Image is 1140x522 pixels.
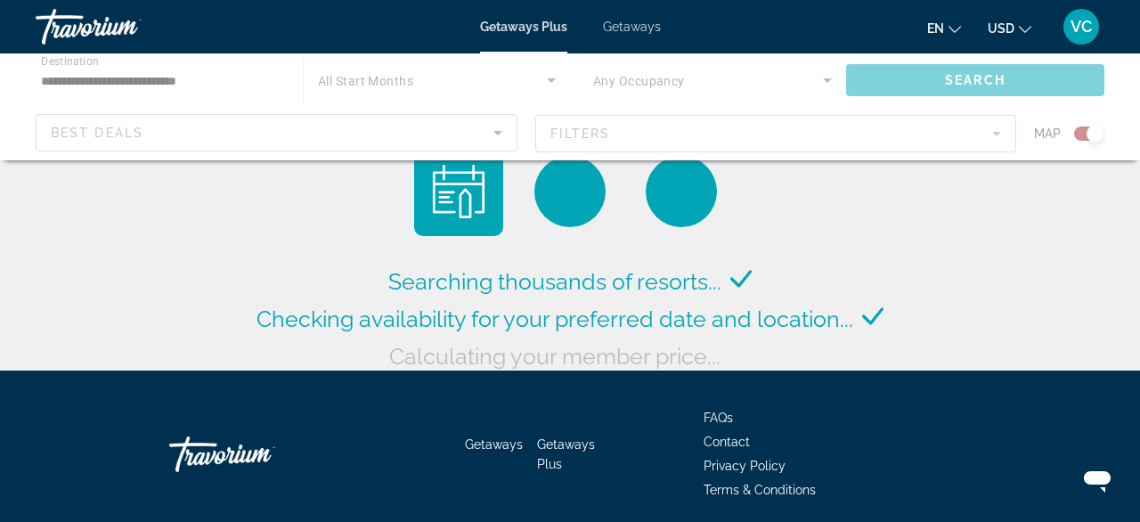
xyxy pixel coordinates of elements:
[1069,451,1126,508] iframe: Кнопка запуска окна обмена сообщениями
[465,437,523,452] a: Getaways
[537,437,595,471] a: Getaways Plus
[389,343,721,370] span: Calculating your member price...
[169,428,347,481] a: Travorium
[704,459,786,473] a: Privacy Policy
[927,21,944,36] span: en
[704,435,750,449] a: Contact
[704,411,733,425] a: FAQs
[704,483,816,497] a: Terms & Conditions
[388,268,721,295] span: Searching thousands of resorts...
[1071,18,1092,36] span: VC
[256,306,853,332] span: Checking availability for your preferred date and location...
[1058,8,1104,45] button: User Menu
[480,20,567,34] a: Getaways Plus
[988,15,1031,41] button: Change currency
[927,15,961,41] button: Change language
[36,4,214,50] a: Travorium
[603,20,661,34] a: Getaways
[988,21,1014,36] span: USD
